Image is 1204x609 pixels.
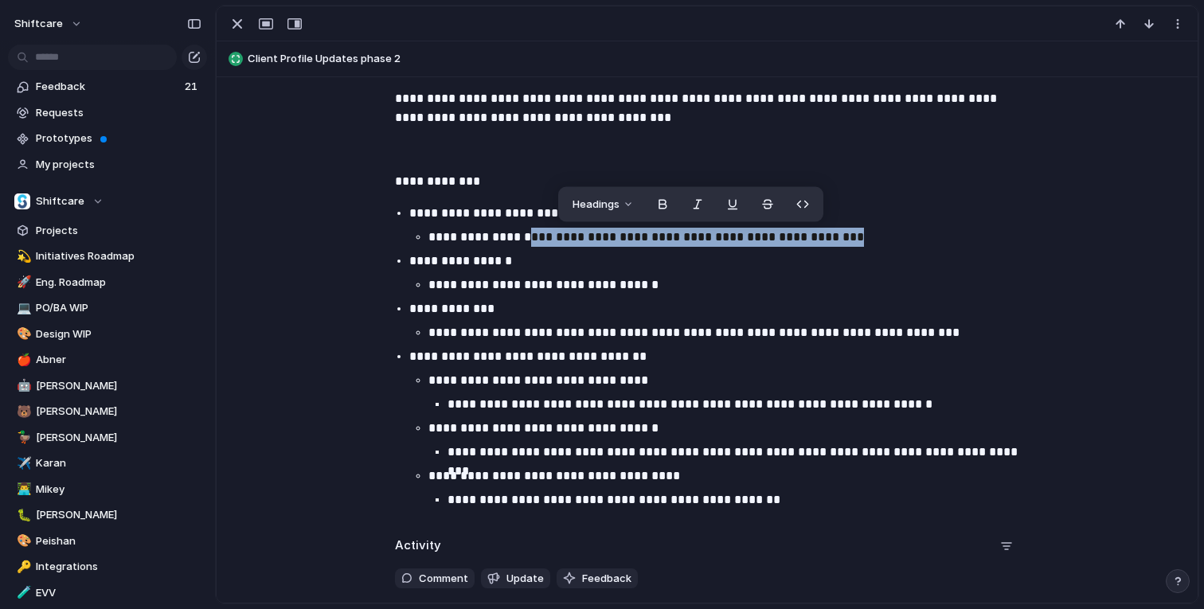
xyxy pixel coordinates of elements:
a: 🤖[PERSON_NAME] [8,374,207,398]
div: 🦆 [17,428,28,447]
span: Peishan [36,533,201,549]
button: 🎨 [14,326,30,342]
a: Prototypes [8,127,207,150]
span: [PERSON_NAME] [36,404,201,420]
a: 🧪EVV [8,581,207,605]
span: 21 [185,79,201,95]
span: shiftcare [14,16,63,32]
span: Client Profile Updates phase 2 [248,51,1190,67]
a: 🎨Design WIP [8,322,207,346]
div: 🧪 [17,584,28,602]
span: Update [506,571,544,587]
a: ✈️Karan [8,451,207,475]
button: Update [481,568,550,589]
span: [PERSON_NAME] [36,507,201,523]
a: 🚀Eng. Roadmap [8,271,207,295]
span: Headings [573,197,620,213]
button: 🐻 [14,404,30,420]
button: Client Profile Updates phase 2 [224,46,1190,72]
button: 🍎 [14,352,30,368]
div: 🎨 [17,532,28,550]
span: PO/BA WIP [36,300,201,316]
a: 💫Initiatives Roadmap [8,244,207,268]
a: Feedback21 [8,75,207,99]
button: ✈️ [14,455,30,471]
span: Design WIP [36,326,201,342]
a: Requests [8,101,207,125]
div: 👨‍💻 [17,480,28,498]
button: Comment [395,568,475,589]
span: Integrations [36,559,201,575]
a: 🍎Abner [8,348,207,372]
button: 👨‍💻 [14,482,30,498]
span: Requests [36,105,201,121]
a: 🎨Peishan [8,529,207,553]
span: Initiatives Roadmap [36,248,201,264]
div: 🍎 [17,351,28,369]
div: 🐛 [17,506,28,525]
div: 🎨 [17,325,28,343]
div: 💻 [17,299,28,318]
button: Headings [563,192,643,217]
button: Shiftcare [8,189,207,213]
div: 🚀 [17,273,28,291]
span: Shiftcare [36,193,84,209]
div: 🐻 [17,403,28,421]
div: 🤖 [17,377,28,395]
a: 🐻[PERSON_NAME] [8,400,207,424]
a: 👨‍💻Mikey [8,478,207,502]
div: ✈️ [17,455,28,473]
button: 🚀 [14,275,30,291]
button: 🎨 [14,533,30,549]
button: 💫 [14,248,30,264]
span: Karan [36,455,201,471]
button: Feedback [557,568,638,589]
button: 💻 [14,300,30,316]
h2: Activity [395,537,441,555]
span: EVV [36,585,201,601]
span: Feedback [36,79,180,95]
span: Eng. Roadmap [36,275,201,291]
span: Abner [36,352,201,368]
a: My projects [8,153,207,177]
button: 🧪 [14,585,30,601]
span: Comment [419,571,468,587]
button: shiftcare [7,11,91,37]
span: [PERSON_NAME] [36,430,201,446]
a: 🐛[PERSON_NAME] [8,503,207,527]
span: Prototypes [36,131,201,146]
span: Feedback [582,571,631,587]
a: 🦆[PERSON_NAME] [8,426,207,450]
div: 🔑 [17,558,28,576]
button: 🤖 [14,378,30,394]
span: Projects [36,223,201,239]
div: 💫 [17,248,28,266]
a: 💻PO/BA WIP [8,296,207,320]
button: 🔑 [14,559,30,575]
span: Mikey [36,482,201,498]
span: My projects [36,157,201,173]
button: 🦆 [14,430,30,446]
a: 🔑Integrations [8,555,207,579]
span: [PERSON_NAME] [36,378,201,394]
button: 🐛 [14,507,30,523]
a: Projects [8,219,207,243]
